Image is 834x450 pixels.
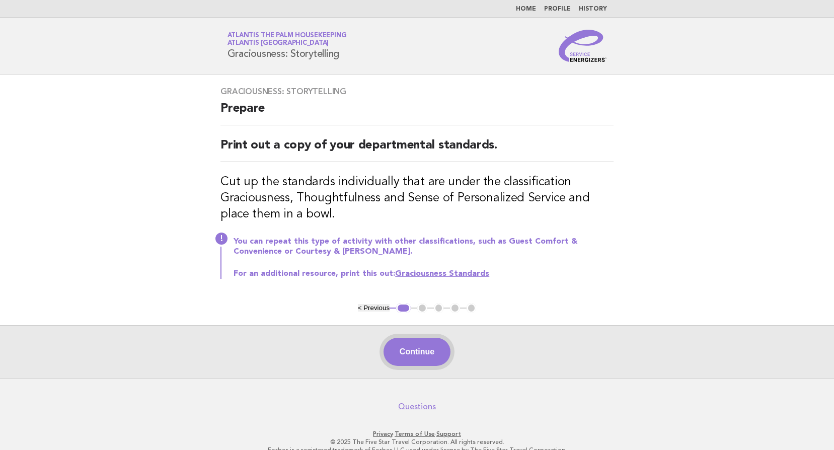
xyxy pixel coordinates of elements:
button: Continue [384,338,450,366]
p: You can repeat this type of activity with other classifications, such as Guest Comfort & Convenie... [234,237,614,257]
a: Questions [398,402,436,412]
p: © 2025 The Five Star Travel Corporation. All rights reserved. [109,438,725,446]
h3: Cut up the standards individually that are under the classification Graciousness, Thoughtfulness ... [220,174,614,222]
p: · · [109,430,725,438]
h3: Graciousness: Storytelling [220,87,614,97]
a: Terms of Use [395,430,435,437]
h1: Graciousness: Storytelling [228,33,347,59]
a: Atlantis The Palm HousekeepingAtlantis [GEOGRAPHIC_DATA] [228,32,347,46]
a: Graciousness Standards [395,270,489,278]
a: Privacy [373,430,393,437]
p: For an additional resource, print this out: [234,269,614,279]
button: < Previous [358,304,390,312]
a: Profile [544,6,571,12]
a: Home [516,6,536,12]
span: Atlantis [GEOGRAPHIC_DATA] [228,40,329,47]
a: History [579,6,607,12]
img: Service Energizers [559,30,607,62]
button: 1 [396,303,411,313]
h2: Prepare [220,101,614,125]
a: Support [436,430,461,437]
h2: Print out a copy of your departmental standards. [220,137,614,162]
